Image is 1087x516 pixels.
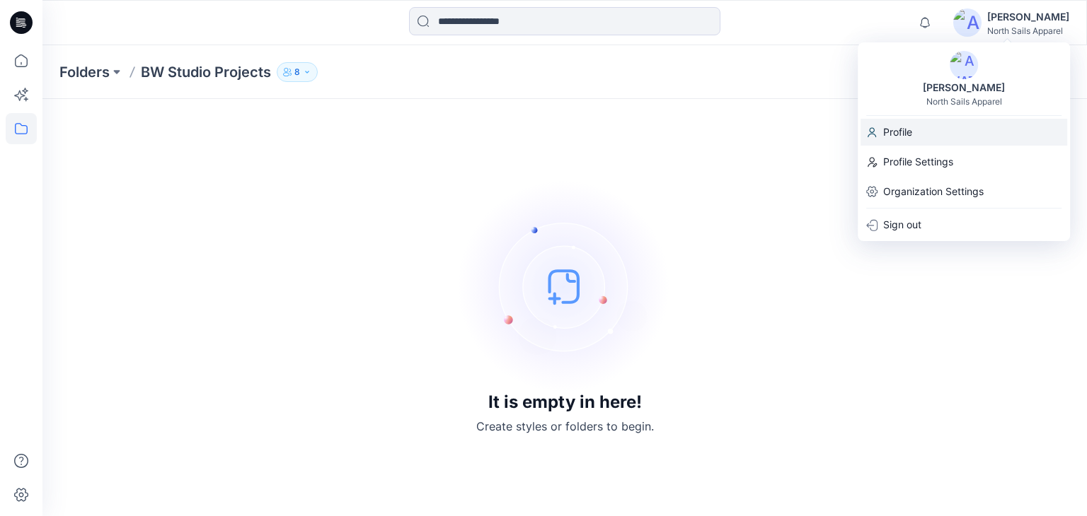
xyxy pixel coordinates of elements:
[883,148,953,175] p: Profile Settings
[987,25,1069,36] div: North Sails Apparel
[883,211,921,238] p: Sign out
[858,148,1070,175] a: Profile Settings
[926,96,1002,107] div: North Sails Apparel
[953,8,982,37] img: avatar
[59,62,110,82] a: Folders
[858,119,1070,146] a: Profile
[488,392,642,412] h3: It is empty in here!
[294,64,300,80] p: 8
[476,418,654,435] p: Create styles or folders to begin.
[883,178,984,205] p: Organization Settings
[914,79,1013,96] div: [PERSON_NAME]
[950,51,978,79] img: avatar
[277,62,318,82] button: 8
[883,119,912,146] p: Profile
[459,180,671,392] img: empty-state-image.svg
[987,8,1069,25] div: [PERSON_NAME]
[141,62,271,82] p: BW Studio Projects
[858,178,1070,205] a: Organization Settings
